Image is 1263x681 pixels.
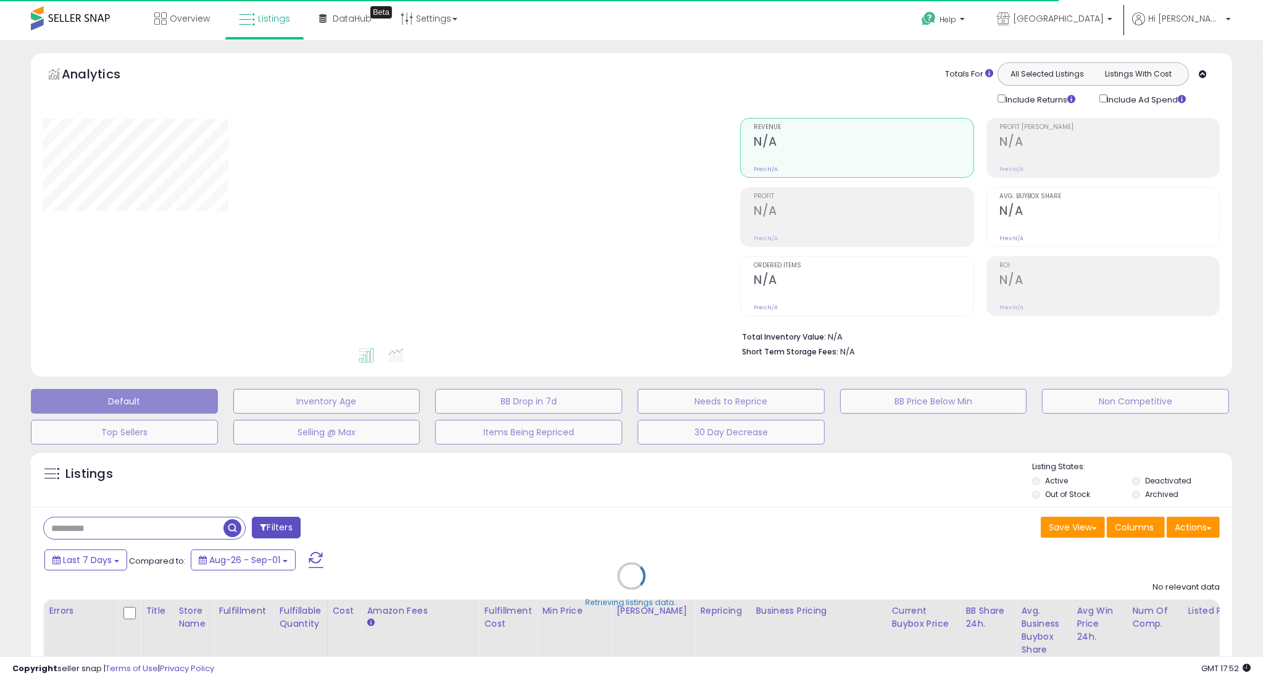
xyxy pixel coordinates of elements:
[1000,124,1219,131] span: Profit [PERSON_NAME]
[170,12,210,25] span: Overview
[754,235,778,242] small: Prev: N/A
[1000,165,1024,173] small: Prev: N/A
[1042,389,1229,414] button: Non Competitive
[435,420,622,445] button: Items Being Repriced
[840,346,855,357] span: N/A
[912,2,977,40] a: Help
[638,389,825,414] button: Needs to Reprice
[1000,262,1219,269] span: ROI
[1093,66,1185,82] button: Listings With Cost
[1001,66,1093,82] button: All Selected Listings
[333,12,372,25] span: DataHub
[1000,193,1219,200] span: Avg. Buybox Share
[1000,135,1219,151] h2: N/A
[754,165,778,173] small: Prev: N/A
[638,420,825,445] button: 30 Day Decrease
[940,14,956,25] span: Help
[921,11,936,27] i: Get Help
[1000,204,1219,220] h2: N/A
[1000,304,1024,311] small: Prev: N/A
[1148,12,1222,25] span: Hi [PERSON_NAME]
[1090,92,1206,106] div: Include Ad Spend
[742,346,838,357] b: Short Term Storage Fees:
[754,124,973,131] span: Revenue
[742,328,1211,343] li: N/A
[754,262,973,269] span: Ordered Items
[1013,12,1104,25] span: [GEOGRAPHIC_DATA]
[1000,235,1024,242] small: Prev: N/A
[258,12,290,25] span: Listings
[754,273,973,290] h2: N/A
[31,389,218,414] button: Default
[435,389,622,414] button: BB Drop in 7d
[31,420,218,445] button: Top Sellers
[754,204,973,220] h2: N/A
[12,662,57,674] strong: Copyright
[742,332,826,342] b: Total Inventory Value:
[945,69,993,80] div: Totals For
[62,65,144,86] h5: Analytics
[233,420,420,445] button: Selling @ Max
[988,92,1090,106] div: Include Returns
[12,663,214,675] div: seller snap | |
[754,193,973,200] span: Profit
[840,389,1027,414] button: BB Price Below Min
[1000,273,1219,290] h2: N/A
[233,389,420,414] button: Inventory Age
[754,135,973,151] h2: N/A
[370,6,392,19] div: Tooltip anchor
[1132,12,1231,40] a: Hi [PERSON_NAME]
[754,304,778,311] small: Prev: N/A
[585,598,678,609] div: Retrieving listings data..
